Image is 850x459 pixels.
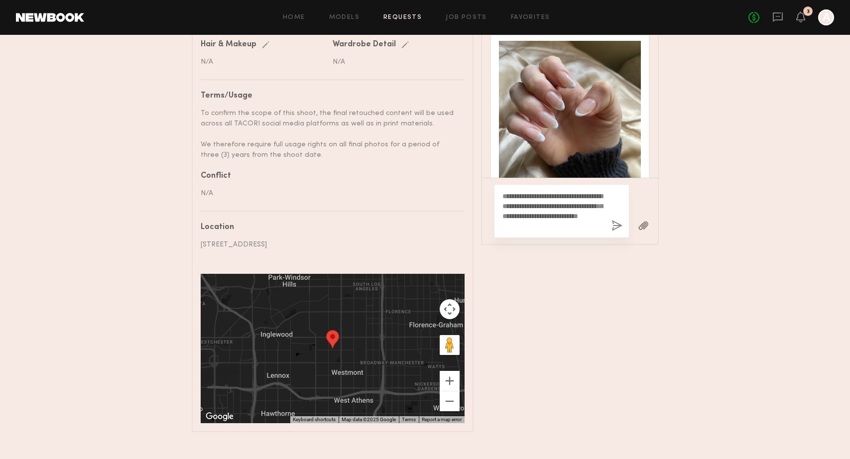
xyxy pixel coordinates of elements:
[283,14,305,21] a: Home
[201,172,457,180] div: Conflict
[201,92,457,100] div: Terms/Usage
[446,14,487,21] a: Job Posts
[333,57,457,67] div: N/A
[201,188,457,199] div: N/A
[402,417,416,422] a: Terms
[203,410,236,423] img: Google
[511,14,550,21] a: Favorites
[440,371,460,391] button: Zoom in
[201,224,457,231] div: Location
[333,41,396,49] div: Wardrobe Detail
[383,14,422,21] a: Requests
[422,417,462,422] a: Report a map error
[201,41,256,49] div: Hair & Makeup
[201,239,457,250] div: [STREET_ADDRESS]
[203,410,236,423] a: Open this area in Google Maps (opens a new window)
[440,335,460,355] button: Drag Pegman onto the map to open Street View
[293,416,336,423] button: Keyboard shortcuts
[440,391,460,411] button: Zoom out
[342,417,396,422] span: Map data ©2025 Google
[807,9,810,14] div: 3
[201,57,325,67] div: N/A
[440,299,460,319] button: Map camera controls
[329,14,360,21] a: Models
[818,9,834,25] a: A
[201,108,457,160] div: To confirm the scope of this shoot, the final retouched content will be used across all TACORI so...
